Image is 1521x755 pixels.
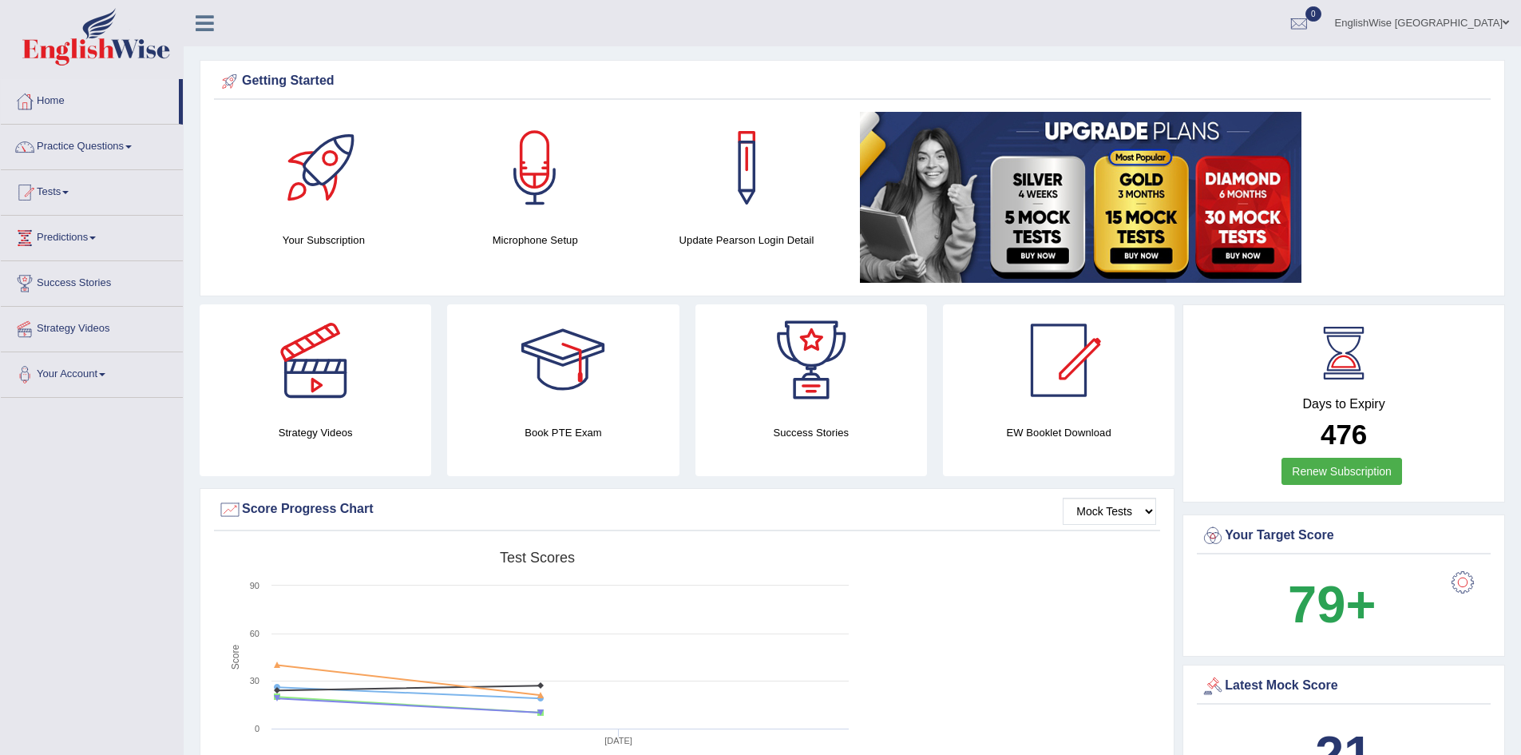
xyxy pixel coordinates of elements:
[1,79,179,119] a: Home
[695,424,927,441] h4: Success Stories
[447,424,679,441] h4: Book PTE Exam
[1201,674,1487,698] div: Latest Mock Score
[500,550,575,566] tspan: Test scores
[230,645,241,670] tspan: Score
[860,112,1301,283] img: small5.jpg
[250,581,259,590] text: 90
[438,232,633,248] h4: Microphone Setup
[1321,419,1367,450] b: 476
[943,424,1174,441] h4: EW Booklet Download
[226,232,422,248] h4: Your Subscription
[1,216,183,256] a: Predictions
[1201,524,1487,548] div: Your Target Score
[1,352,183,392] a: Your Account
[1,307,183,347] a: Strategy Videos
[604,736,632,745] tspan: [DATE]
[1288,575,1376,634] b: 79+
[1,261,183,301] a: Success Stories
[649,232,845,248] h4: Update Pearson Login Detail
[250,676,259,685] text: 30
[250,629,259,638] text: 60
[200,424,431,441] h4: Strategy Videos
[218,498,1156,522] div: Score Progress Chart
[255,724,259,733] text: 0
[1201,397,1487,411] h4: Days to Expiry
[1,125,183,165] a: Practice Questions
[1,170,183,210] a: Tests
[218,70,1487,93] div: Getting Started
[1305,6,1321,22] span: 0
[1281,458,1402,485] a: Renew Subscription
